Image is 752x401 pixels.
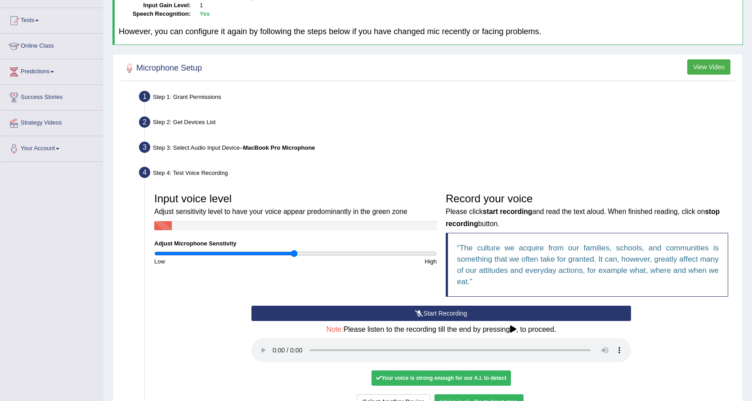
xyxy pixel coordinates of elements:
a: Strategy Videos [0,111,103,133]
label: Adjust Microphone Senstivity [154,239,237,248]
a: Predictions [0,59,103,82]
dt: Input Gain Level: [119,1,191,10]
button: View Video [687,59,730,75]
a: Success Stories [0,85,103,107]
div: Your voice is strong enough for our A.I. to detect [372,370,511,386]
b: Yes [200,10,210,17]
q: The culture we acquire from our families, schools, and communities is something that we often tak... [457,244,719,286]
b: stop recording [446,208,720,227]
div: Step 3: Select Audio Input Device [135,139,739,159]
a: Tests [0,8,103,31]
h2: Microphone Setup [123,62,202,75]
h3: Input voice level [154,193,437,217]
small: Please click and read the text aloud. When finished reading, click on button. [446,208,720,227]
a: Online Class [0,34,103,56]
h3: Record your voice [446,193,728,228]
h4: Please listen to the recording till the end by pressing , to proceed. [251,325,631,334]
button: Start Recording [251,306,631,321]
small: Adjust sensitivity level to have your voice appear predominantly in the green zone [154,208,407,215]
b: start recording [483,208,532,215]
div: Step 1: Grant Permissions [135,88,739,108]
b: MacBook Pro Microphone [243,144,315,151]
div: High [295,257,441,266]
div: Low [150,257,295,266]
span: – [240,144,315,151]
span: Note: [326,325,343,333]
dt: Speech Recognition: [119,10,191,18]
h4: However, you can configure it again by following the steps below if you have changed mic recently... [119,27,739,36]
a: Your Account [0,136,103,159]
dd: 1 [200,1,739,10]
div: Step 4: Test Voice Recording [135,164,739,184]
div: Step 2: Get Devices List [135,114,739,134]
